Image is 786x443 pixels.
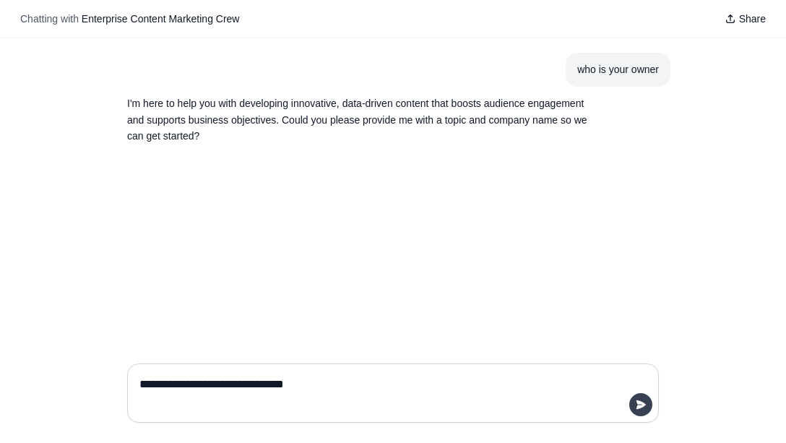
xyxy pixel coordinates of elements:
[566,53,670,87] section: User message
[127,95,589,145] p: I'm here to help you with developing innovative, data-driven content that boosts audience engagem...
[20,12,79,26] span: Chatting with
[577,61,659,78] div: who is your owner
[116,87,601,153] section: Response
[82,13,240,25] span: Enterprise Content Marketing Crew
[739,12,766,26] span: Share
[719,9,772,29] button: Share
[14,9,245,29] button: Chatting with Enterprise Content Marketing Crew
